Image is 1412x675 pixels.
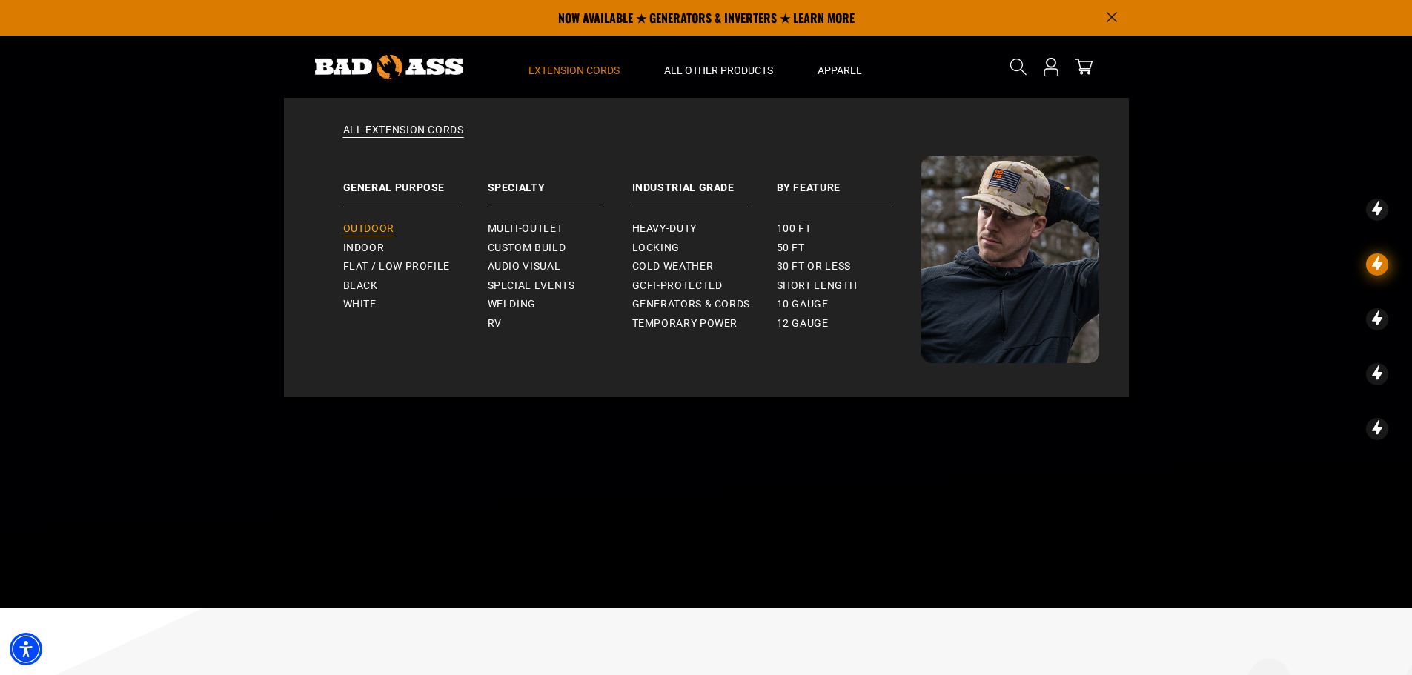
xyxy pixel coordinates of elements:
[664,64,773,77] span: All Other Products
[777,239,921,258] a: 50 ft
[642,36,795,98] summary: All Other Products
[488,242,566,255] span: Custom Build
[343,276,488,296] a: Black
[343,242,385,255] span: Indoor
[795,36,884,98] summary: Apparel
[777,156,921,207] a: By Feature
[488,260,561,273] span: Audio Visual
[343,298,377,311] span: White
[632,257,777,276] a: Cold Weather
[343,156,488,207] a: General Purpose
[632,219,777,239] a: Heavy-Duty
[488,279,575,293] span: Special Events
[632,295,777,314] a: Generators & Cords
[777,298,829,311] span: 10 gauge
[777,276,921,296] a: Short Length
[343,257,488,276] a: Flat / Low Profile
[488,156,632,207] a: Specialty
[314,123,1099,156] a: All Extension Cords
[488,276,632,296] a: Special Events
[632,298,751,311] span: Generators & Cords
[488,257,632,276] a: Audio Visual
[777,295,921,314] a: 10 gauge
[488,295,632,314] a: Welding
[488,222,563,236] span: Multi-Outlet
[506,36,642,98] summary: Extension Cords
[777,314,921,333] a: 12 gauge
[632,222,697,236] span: Heavy-Duty
[818,64,862,77] span: Apparel
[488,314,632,333] a: RV
[343,279,378,293] span: Black
[632,279,723,293] span: GCFI-Protected
[632,156,777,207] a: Industrial Grade
[488,298,536,311] span: Welding
[343,260,451,273] span: Flat / Low Profile
[632,317,738,330] span: Temporary Power
[343,222,394,236] span: Outdoor
[10,633,42,665] div: Accessibility Menu
[1072,58,1096,76] a: cart
[488,239,632,258] a: Custom Build
[632,239,777,258] a: Locking
[777,279,858,293] span: Short Length
[777,260,851,273] span: 30 ft or less
[343,295,488,314] a: White
[528,64,620,77] span: Extension Cords
[343,239,488,258] a: Indoor
[921,156,1099,363] img: Bad Ass Extension Cords
[315,55,463,79] img: Bad Ass Extension Cords
[777,219,921,239] a: 100 ft
[777,257,921,276] a: 30 ft or less
[777,317,829,330] span: 12 gauge
[632,242,680,255] span: Locking
[632,276,777,296] a: GCFI-Protected
[777,242,805,255] span: 50 ft
[488,219,632,239] a: Multi-Outlet
[1007,55,1030,79] summary: Search
[1039,36,1063,98] a: Open this option
[488,317,502,330] span: RV
[632,260,714,273] span: Cold Weather
[777,222,812,236] span: 100 ft
[632,314,777,333] a: Temporary Power
[343,219,488,239] a: Outdoor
